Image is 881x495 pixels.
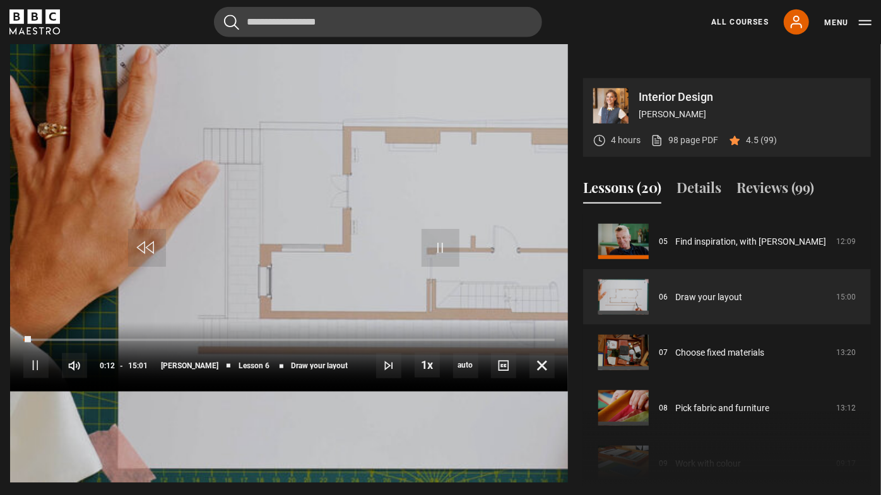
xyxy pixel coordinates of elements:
[224,15,239,30] button: Submit the search query
[746,134,777,147] p: 4.5 (99)
[214,7,542,37] input: Search
[23,339,555,341] div: Progress Bar
[675,402,769,415] a: Pick fabric and furniture
[675,235,826,248] a: Find inspiration, with [PERSON_NAME]
[23,353,49,378] button: Pause
[100,354,115,377] span: 0:12
[453,353,478,378] div: Current quality: 720p
[675,291,742,304] a: Draw your layout
[291,362,348,370] span: Draw your layout
[736,177,814,204] button: Reviews (99)
[128,354,148,377] span: 15:01
[711,16,769,28] a: All Courses
[376,353,401,378] button: Next Lesson
[611,134,641,147] p: 4 hours
[415,352,440,378] button: Playback Rate
[675,346,764,359] a: Choose fixed materials
[239,362,269,370] span: Lesson 6
[651,134,718,147] a: 98 page PDF
[10,78,568,392] video-js: Video Player
[62,353,87,378] button: Mute
[583,177,661,204] button: Lessons (20)
[529,353,555,378] button: Fullscreen
[120,361,123,370] span: -
[453,353,478,378] span: auto
[9,9,60,35] svg: BBC Maestro
[639,91,861,103] p: Interior Design
[677,177,721,204] button: Details
[491,353,516,378] button: Captions
[161,362,218,370] span: [PERSON_NAME]
[639,108,861,121] p: [PERSON_NAME]
[824,16,872,29] button: Toggle navigation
